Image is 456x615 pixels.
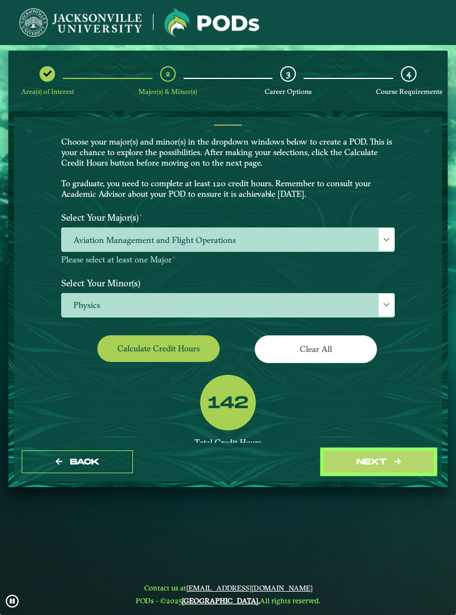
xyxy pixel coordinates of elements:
[19,8,142,37] img: Jacksonville University logo
[407,68,411,79] span: 4
[62,228,394,252] span: Aviation Management and Flight Operations
[323,450,434,473] button: next
[136,596,320,605] span: PODs - ©2025 All rights reserved.
[97,335,220,361] button: Calculate credit hours
[62,294,394,318] span: Physics
[22,450,133,473] button: Back
[165,8,259,37] img: Jacksonville University logo
[172,253,176,261] sup: ⋆
[61,255,395,265] p: Please select at least one Major
[70,457,100,467] span: Back
[166,68,170,79] span: 2
[21,87,74,96] span: Area(s) of Interest
[376,87,442,96] span: Course Requirements
[208,393,249,414] label: 142
[255,335,377,363] button: Clear All
[61,137,395,200] p: Choose your major(s) and minor(s) in the dropdown windows below to create a POD. This is your cha...
[286,68,290,79] span: 3
[61,438,395,448] div: Total Credit Hours
[182,596,260,605] a: [GEOGRAPHIC_DATA].
[138,211,143,219] sup: ⋆
[138,87,197,96] span: Major(s) & Minor(s)
[265,87,311,96] span: Career Options
[136,583,320,592] span: Contact us at
[186,583,313,592] a: [EMAIL_ADDRESS][DOMAIN_NAME]
[53,272,403,293] label: Select Your Minor(s)
[53,207,403,228] label: Select Your Major(s)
